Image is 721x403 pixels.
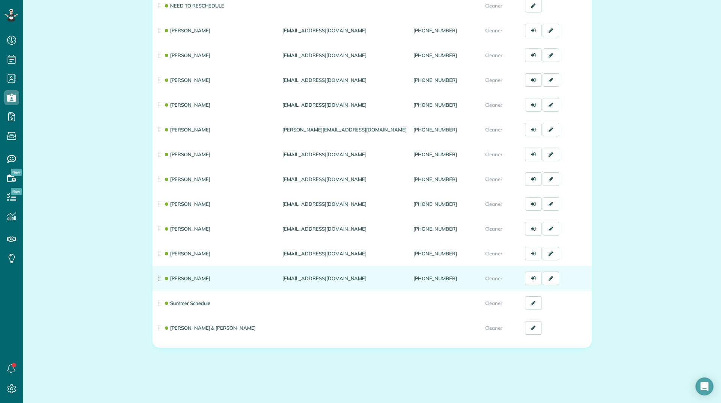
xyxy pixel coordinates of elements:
td: [EMAIL_ADDRESS][DOMAIN_NAME] [279,68,410,92]
a: [PERSON_NAME] [164,275,210,281]
div: Open Intercom Messenger [695,377,713,395]
td: [EMAIL_ADDRESS][DOMAIN_NAME] [279,167,410,192]
a: [PERSON_NAME] [164,127,210,133]
td: [EMAIL_ADDRESS][DOMAIN_NAME] [279,142,410,167]
a: [PERSON_NAME] [164,27,210,33]
a: NEED TO RESCHEDULE [164,3,224,9]
span: Cleaner [485,52,503,58]
span: Cleaner [485,102,503,108]
a: [PHONE_NUMBER] [413,102,457,108]
span: Cleaner [485,151,503,157]
td: [EMAIL_ADDRESS][DOMAIN_NAME] [279,18,410,43]
a: [PERSON_NAME] [164,176,210,182]
td: [EMAIL_ADDRESS][DOMAIN_NAME] [279,241,410,266]
span: Cleaner [485,127,503,133]
a: [PHONE_NUMBER] [413,251,457,257]
td: [EMAIL_ADDRESS][DOMAIN_NAME] [279,192,410,216]
span: Cleaner [485,325,503,331]
td: [EMAIL_ADDRESS][DOMAIN_NAME] [279,43,410,68]
td: [EMAIL_ADDRESS][DOMAIN_NAME] [279,216,410,241]
td: [PERSON_NAME][EMAIL_ADDRESS][DOMAIN_NAME] [279,117,410,142]
td: [EMAIL_ADDRESS][DOMAIN_NAME] [279,266,410,291]
a: [PERSON_NAME] [164,52,210,58]
span: Cleaner [485,3,503,9]
a: [PERSON_NAME] & [PERSON_NAME] [164,325,256,331]
a: [PERSON_NAME] [164,251,210,257]
a: [PHONE_NUMBER] [413,151,457,157]
span: Cleaner [485,226,503,232]
a: [PERSON_NAME] [164,102,210,108]
span: Cleaner [485,176,503,182]
a: [PERSON_NAME] [164,201,210,207]
span: Cleaner [485,27,503,33]
td: [EMAIL_ADDRESS][DOMAIN_NAME] [279,92,410,117]
a: Summer Schedule [164,300,210,306]
span: Cleaner [485,275,503,281]
a: [PHONE_NUMBER] [413,201,457,207]
a: [PHONE_NUMBER] [413,275,457,281]
a: [PHONE_NUMBER] [413,77,457,83]
span: Cleaner [485,251,503,257]
a: [PHONE_NUMBER] [413,27,457,33]
span: Cleaner [485,201,503,207]
a: [PHONE_NUMBER] [413,226,457,232]
span: Cleaner [485,77,503,83]
a: [PERSON_NAME] [164,151,210,157]
a: [PHONE_NUMBER] [413,127,457,133]
span: Cleaner [485,300,503,306]
span: New [11,169,22,176]
a: [PHONE_NUMBER] [413,176,457,182]
a: [PERSON_NAME] [164,77,210,83]
a: [PHONE_NUMBER] [413,52,457,58]
a: [PERSON_NAME] [164,226,210,232]
span: New [11,188,22,195]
